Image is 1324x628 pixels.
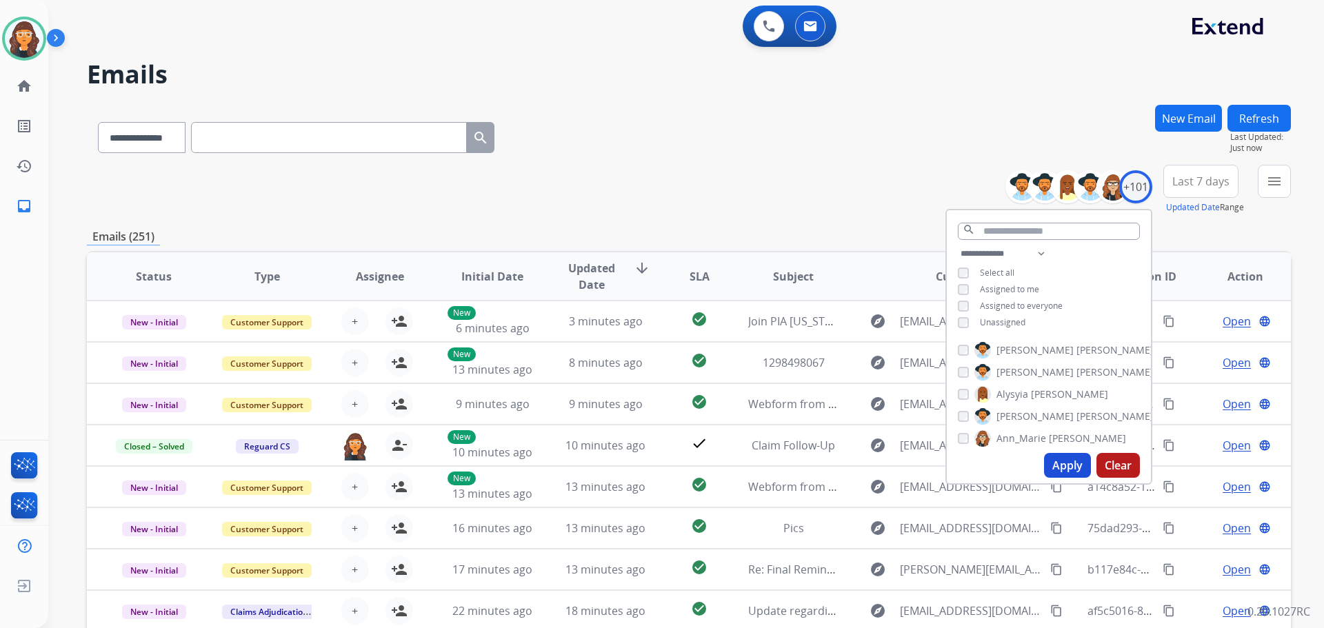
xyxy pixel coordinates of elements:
span: [PERSON_NAME] [1076,409,1154,423]
span: Re: Final Reminder! Send in your product to proceed with your claim [748,562,1103,577]
div: +101 [1119,170,1152,203]
mat-icon: history [16,158,32,174]
mat-icon: explore [870,478,886,495]
mat-icon: menu [1266,173,1283,190]
span: + [352,396,358,412]
mat-icon: explore [870,313,886,330]
mat-icon: content_copy [1163,522,1175,534]
span: Subject [773,268,814,285]
span: Customer Support [222,315,312,330]
span: [PERSON_NAME][EMAIL_ADDRESS][PERSON_NAME][PERSON_NAME][DOMAIN_NAME] [900,561,1042,578]
span: 75dad293-2edb-4115-bf44-e49f28354ba5 [1087,520,1298,536]
mat-icon: explore [870,602,886,619]
span: Assignee [356,268,404,285]
mat-icon: person_add [391,520,408,536]
span: New - Initial [122,480,186,495]
span: Assigned to everyone [980,300,1063,312]
span: Customer Support [222,398,312,412]
mat-icon: check_circle [691,394,708,410]
span: [PERSON_NAME] [996,409,1074,423]
button: Apply [1044,453,1091,478]
button: + [341,349,369,376]
span: 13 minutes ago [565,520,645,536]
mat-icon: check_circle [691,476,708,493]
span: New - Initial [122,605,186,619]
span: [PERSON_NAME] [996,343,1074,357]
mat-icon: language [1258,315,1271,327]
span: New - Initial [122,563,186,578]
span: 13 minutes ago [565,479,645,494]
mat-icon: content_copy [1050,480,1063,493]
span: 9 minutes ago [569,396,643,412]
span: Type [254,268,280,285]
img: agent-avatar [341,432,369,460]
span: Status [136,268,172,285]
span: Customer Support [222,563,312,578]
mat-icon: content_copy [1163,605,1175,617]
mat-icon: person_add [391,602,408,619]
button: Refresh [1227,105,1291,132]
span: [PERSON_NAME] [1076,343,1154,357]
span: [EMAIL_ADDRESS][DOMAIN_NAME] [900,478,1042,495]
span: Open [1223,354,1251,371]
span: [PERSON_NAME] [1049,432,1126,445]
mat-icon: home [16,78,32,94]
span: Range [1166,201,1244,213]
span: + [352,313,358,330]
span: [PERSON_NAME] [996,365,1074,379]
span: Join PIA [US_STATE] & Get 2 Months Free - Offer Ends [DATE]! [748,314,1061,329]
button: + [341,473,369,500]
mat-icon: explore [870,437,886,454]
mat-icon: check_circle [691,352,708,369]
span: 17 minutes ago [452,562,532,577]
h2: Emails [87,61,1291,88]
p: New [448,306,476,320]
span: SLA [690,268,710,285]
span: 8 minutes ago [569,355,643,370]
span: + [352,354,358,371]
mat-icon: list_alt [16,118,32,134]
span: + [352,561,358,578]
p: 0.20.1027RC [1247,603,1310,620]
span: Assigned to me [980,283,1039,295]
button: Last 7 days [1163,165,1238,198]
span: New - Initial [122,522,186,536]
span: [PERSON_NAME] [1031,387,1108,401]
span: Webform from [EMAIL_ADDRESS][DOMAIN_NAME] on [DATE] [748,396,1061,412]
mat-icon: language [1258,439,1271,452]
th: Action [1178,252,1291,301]
mat-icon: arrow_downward [634,260,650,276]
mat-icon: content_copy [1050,605,1063,617]
span: 6 minutes ago [456,321,530,336]
span: Claim Follow-Up [752,438,835,453]
p: Emails (251) [87,228,160,245]
mat-icon: language [1258,522,1271,534]
img: avatar [5,19,43,58]
mat-icon: person_add [391,313,408,330]
mat-icon: check_circle [691,559,708,576]
span: Open [1223,396,1251,412]
span: Customer Support [222,522,312,536]
span: Customer Support [222,480,312,495]
span: Last Updated: [1230,132,1291,143]
p: New [448,347,476,361]
mat-icon: content_copy [1050,563,1063,576]
mat-icon: content_copy [1050,522,1063,534]
span: [EMAIL_ADDRESS][DOMAIN_NAME] [900,313,1042,330]
span: 10 minutes ago [565,438,645,453]
mat-icon: person_add [391,396,408,412]
span: a14c8a52-1c5b-4443-83fe-9d6274b8c92d [1087,479,1298,494]
mat-icon: check_circle [691,600,708,617]
mat-icon: explore [870,561,886,578]
span: Updated Date [561,260,623,293]
span: Select all [980,267,1014,278]
span: 16 minutes ago [452,520,532,536]
mat-icon: explore [870,396,886,412]
mat-icon: person_add [391,478,408,495]
span: Unassigned [980,316,1025,328]
span: Webform from [EMAIL_ADDRESS][DOMAIN_NAME] on [DATE] [748,479,1061,494]
span: [PERSON_NAME] [1076,365,1154,379]
span: Pics [783,520,804,536]
span: Open [1223,478,1251,495]
span: [EMAIL_ADDRESS][DOMAIN_NAME] [900,396,1042,412]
